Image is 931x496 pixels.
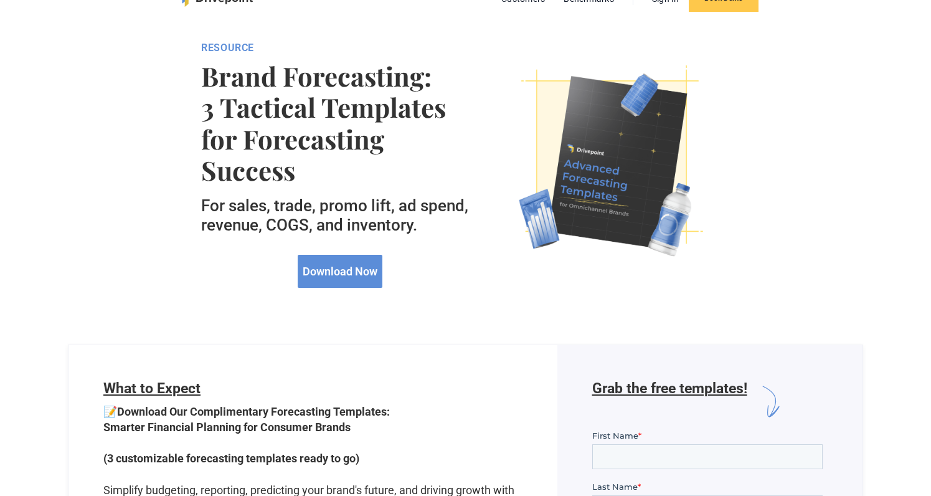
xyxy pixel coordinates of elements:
[14,376,65,386] span: Retail Stores
[3,343,11,351] input: Amazon
[103,380,201,397] span: What to Expect
[747,380,790,423] img: arrow
[298,255,382,288] a: Download Now
[14,360,57,370] span: Wholesale
[14,327,45,337] span: Shopify
[592,380,747,423] h6: Grab the free templates!
[201,60,478,186] strong: Brand Forecasting: 3 Tactical Templates for Forecasting Success
[103,452,359,465] strong: (3 customizable forecasting templates ready to go)
[103,405,390,434] strong: Download Our Complimentary Forecasting Templates: Smarter Financial Planning for Consumer Brands
[14,343,49,353] span: Amazon
[201,196,478,235] h5: For sales, trade, promo lift, ad spend, revenue, COGS, and inventory.
[3,327,11,335] input: Shopify
[3,376,11,384] input: Retail Stores
[3,360,11,368] input: Wholesale
[201,42,478,54] div: RESOURCE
